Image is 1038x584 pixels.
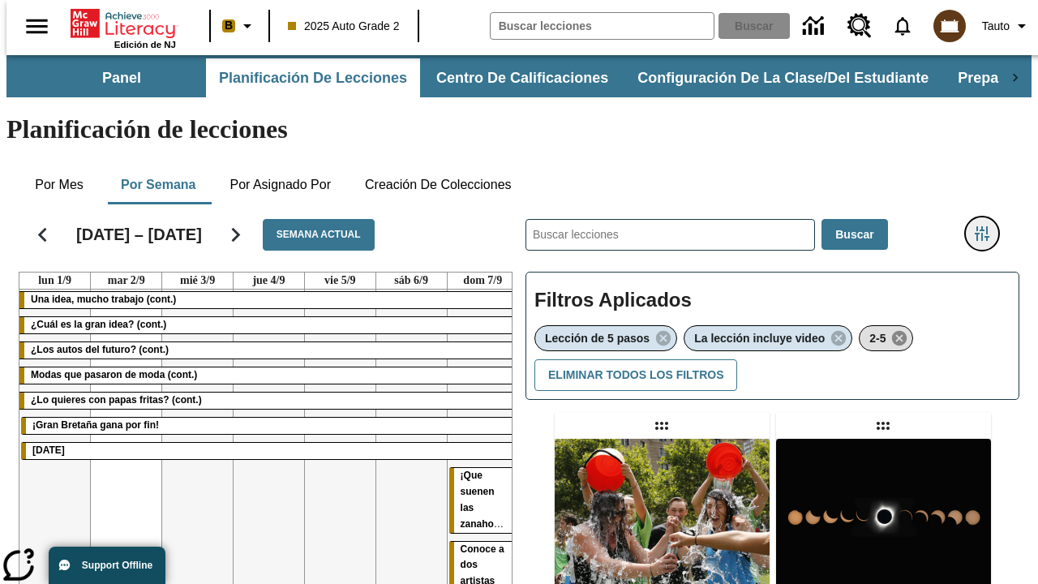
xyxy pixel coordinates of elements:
[545,332,650,345] span: Lección de 5 pasos
[976,11,1038,41] button: Perfil/Configuración
[76,225,202,244] h2: [DATE] – [DATE]
[49,547,165,584] button: Support Offline
[114,40,176,49] span: Edición de NJ
[859,325,913,351] div: Eliminar 2-5 el ítem seleccionado del filtro
[534,359,737,391] button: Eliminar todos los filtros
[321,273,359,289] a: 5 de septiembre de 2025
[19,317,518,333] div: ¿Cuál es la gran idea? (cont.)
[423,58,621,97] button: Centro de calificaciones
[19,393,518,409] div: ¿Lo quieres con papas fritas? (cont.)
[32,419,159,431] span: ¡Gran Bretaña gana por fin!
[924,5,976,47] button: Escoja un nuevo avatar
[31,394,202,406] span: ¿Lo quieres con papas fritas? (cont.)
[21,418,517,434] div: ¡Gran Bretaña gana por fin!
[534,281,1010,320] h2: Filtros Aplicados
[249,273,288,289] a: 4 de septiembre de 2025
[526,220,814,250] input: Buscar lecciones
[71,7,176,40] a: Portada
[19,292,518,308] div: Una idea, mucho trabajo (cont.)
[870,413,896,439] div: Lección arrastrable: ¡Atención! Es la hora del eclipse
[684,325,852,351] div: Eliminar La lección incluye video el ítem seleccionado del filtro
[881,5,924,47] a: Notificaciones
[31,319,166,330] span: ¿Cuál es la gran idea? (cont.)
[933,10,966,42] img: avatar image
[838,4,881,48] a: Centro de recursos, Se abrirá en una pestaña nueva.
[32,444,65,456] span: Día del Trabajo
[19,342,518,359] div: ¿Los autos del futuro? (cont.)
[288,18,400,35] span: 2025 Auto Grade 2
[649,413,675,439] div: Lección arrastrable: Un frío desafío trajo cambios
[966,217,998,250] button: Menú lateral de filtros
[82,560,152,571] span: Support Offline
[41,58,203,97] button: Panel
[22,214,63,255] button: Regresar
[216,11,264,41] button: Boost El color de la clase es anaranjado claro. Cambiar el color de la clase.
[391,273,431,289] a: 6 de septiembre de 2025
[869,332,886,345] span: 2-5
[35,273,75,289] a: 1 de septiembre de 2025
[177,273,218,289] a: 3 de septiembre de 2025
[31,294,176,305] span: Una idea, mucho trabajo (cont.)
[6,114,1032,144] h1: Planificación de lecciones
[71,6,176,49] div: Portada
[525,272,1019,400] div: Filtros Aplicados
[206,58,420,97] button: Planificación de lecciones
[821,219,887,251] button: Buscar
[352,165,525,204] button: Creación de colecciones
[215,214,256,255] button: Seguir
[13,2,61,50] button: Abrir el menú lateral
[105,273,148,289] a: 2 de septiembre de 2025
[449,468,517,533] div: ¡Que suenen las zanahorias!
[999,58,1032,97] div: Pestañas siguientes
[31,344,169,355] span: ¿Los autos del futuro? (cont.)
[491,13,714,39] input: Buscar campo
[263,219,375,251] button: Semana actual
[31,369,197,380] span: Modas que pasaron de moda (cont.)
[21,443,517,459] div: Día del Trabajo
[982,18,1010,35] span: Tauto
[108,165,208,204] button: Por semana
[225,15,233,36] span: B
[461,470,515,530] span: ¡Que suenen las zanahorias!
[624,58,941,97] button: Configuración de la clase/del estudiante
[793,4,838,49] a: Centro de información
[39,58,999,97] div: Subbarra de navegación
[6,55,1032,97] div: Subbarra de navegación
[19,367,518,384] div: Modas que pasaron de moda (cont.)
[694,332,825,345] span: La lección incluye video
[19,165,100,204] button: Por mes
[460,273,505,289] a: 7 de septiembre de 2025
[217,165,344,204] button: Por asignado por
[534,325,677,351] div: Eliminar Lección de 5 pasos el ítem seleccionado del filtro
